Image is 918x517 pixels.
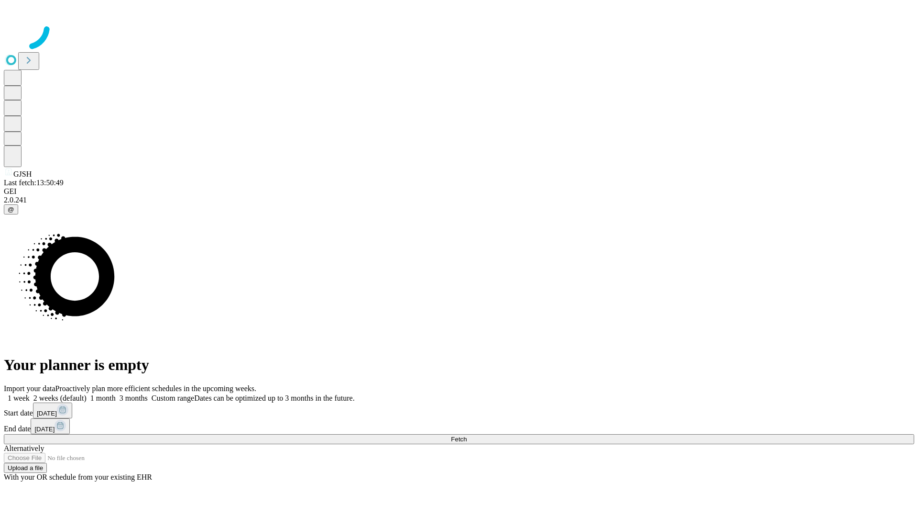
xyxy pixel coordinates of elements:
[4,196,914,204] div: 2.0.241
[4,356,914,374] h1: Your planner is empty
[4,204,18,214] button: @
[4,403,914,418] div: Start date
[8,394,30,402] span: 1 week
[4,444,44,452] span: Alternatively
[55,384,256,393] span: Proactively plan more efficient schedules in the upcoming weeks.
[4,418,914,434] div: End date
[120,394,148,402] span: 3 months
[31,418,70,434] button: [DATE]
[4,187,914,196] div: GEI
[4,434,914,444] button: Fetch
[194,394,354,402] span: Dates can be optimized up to 3 months in the future.
[33,403,72,418] button: [DATE]
[34,426,55,433] span: [DATE]
[451,436,467,443] span: Fetch
[4,473,152,481] span: With your OR schedule from your existing EHR
[33,394,87,402] span: 2 weeks (default)
[8,206,14,213] span: @
[152,394,194,402] span: Custom range
[13,170,32,178] span: GJSH
[4,463,47,473] button: Upload a file
[4,179,64,187] span: Last fetch: 13:50:49
[37,410,57,417] span: [DATE]
[90,394,116,402] span: 1 month
[4,384,55,393] span: Import your data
